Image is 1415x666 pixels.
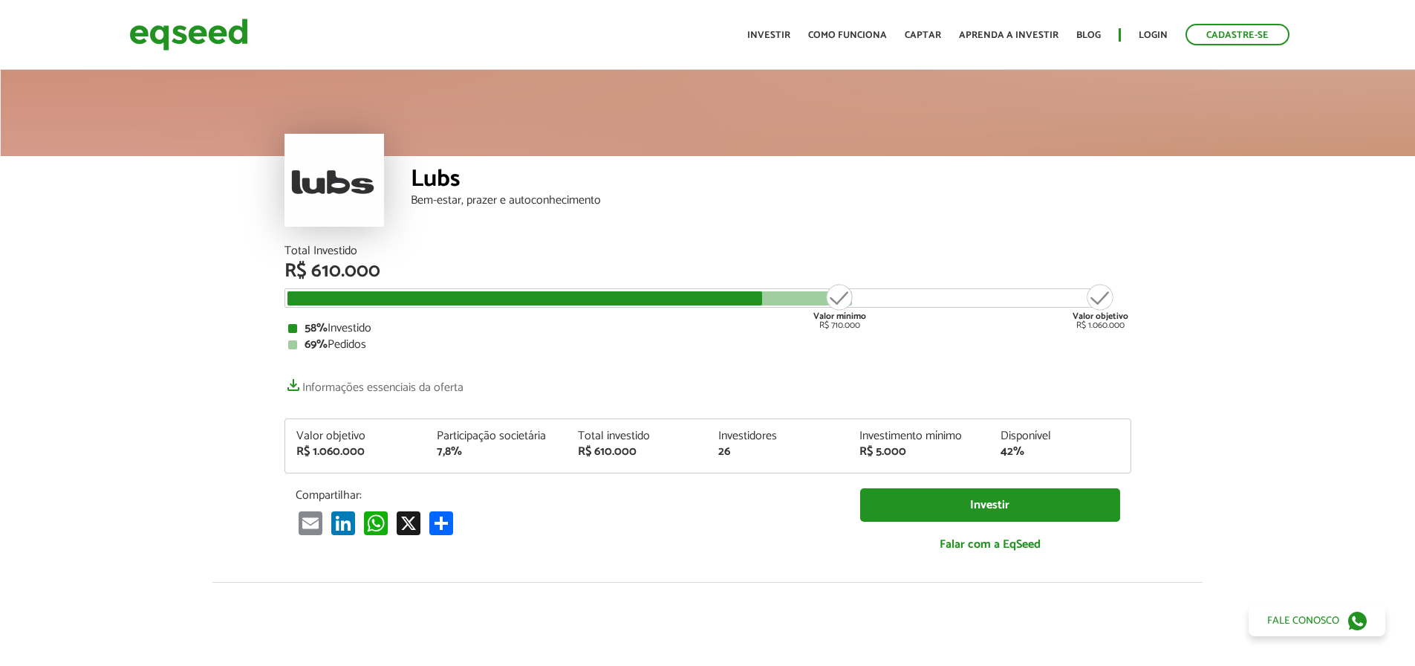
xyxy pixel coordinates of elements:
[296,446,415,458] div: R$ 1.060.000
[1139,30,1168,40] a: Login
[284,262,1131,281] div: R$ 610.000
[718,430,837,442] div: Investidores
[361,510,391,534] a: WhatsApp
[411,167,1131,195] div: Lubs
[437,430,556,442] div: Participação societária
[284,373,463,394] a: Informações essenciais da oferta
[296,430,415,442] div: Valor objetivo
[305,334,328,355] strong: 69%
[1249,605,1385,636] a: Fale conosco
[305,318,328,338] strong: 58%
[860,488,1120,522] a: Investir
[859,446,978,458] div: R$ 5.000
[296,488,838,502] p: Compartilhar:
[288,339,1128,351] div: Pedidos
[1001,446,1119,458] div: 42%
[394,510,423,534] a: X
[1073,309,1128,323] strong: Valor objetivo
[1185,24,1289,45] a: Cadastre-se
[1076,30,1101,40] a: Blog
[129,15,248,54] img: EqSeed
[808,30,887,40] a: Como funciona
[905,30,941,40] a: Captar
[812,282,868,330] div: R$ 710.000
[718,446,837,458] div: 26
[578,446,697,458] div: R$ 610.000
[1001,430,1119,442] div: Disponível
[747,30,790,40] a: Investir
[411,195,1131,207] div: Bem-estar, prazer e autoconhecimento
[578,430,697,442] div: Total investido
[813,309,866,323] strong: Valor mínimo
[328,510,358,534] a: LinkedIn
[860,529,1120,560] a: Falar com a EqSeed
[296,510,325,534] a: Email
[437,446,556,458] div: 7,8%
[288,323,1128,334] div: Investido
[426,510,456,534] a: Compartilhar
[1073,282,1128,330] div: R$ 1.060.000
[284,245,1131,257] div: Total Investido
[859,430,978,442] div: Investimento mínimo
[959,30,1058,40] a: Aprenda a investir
